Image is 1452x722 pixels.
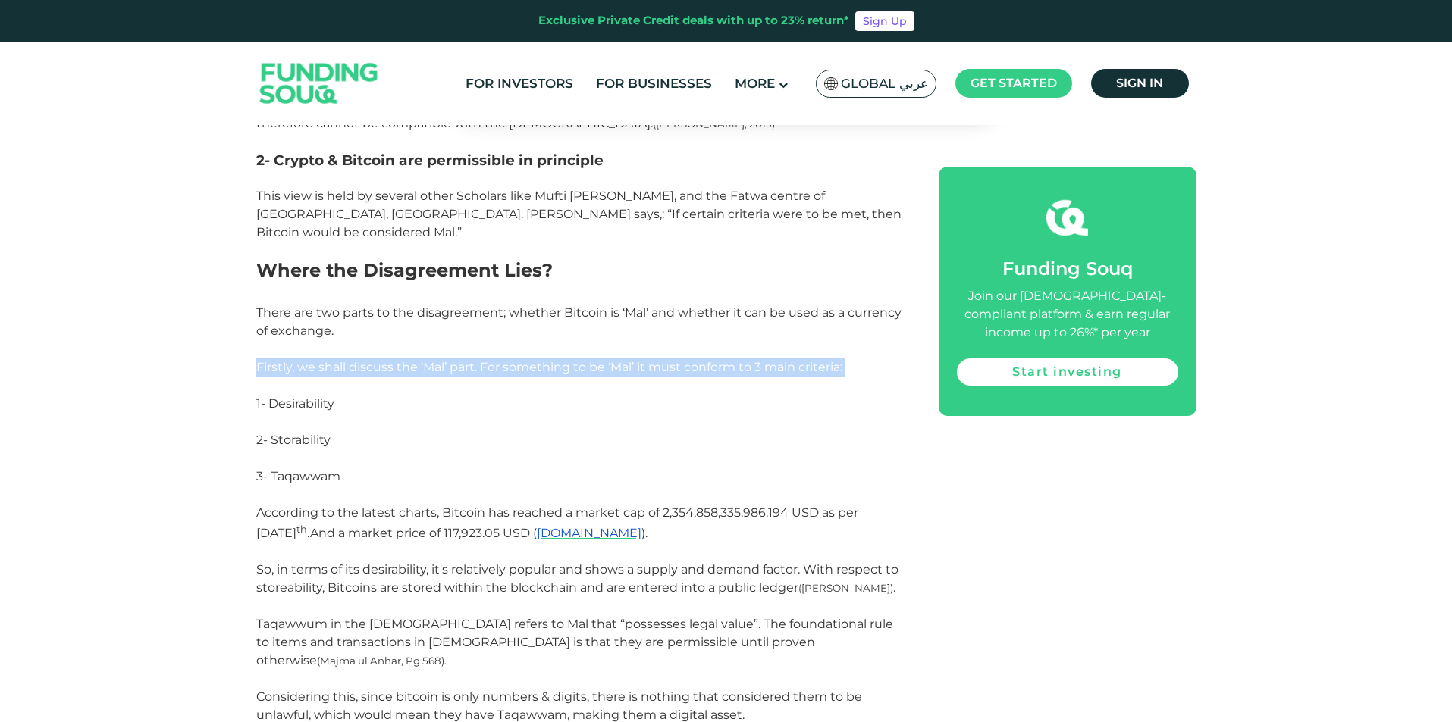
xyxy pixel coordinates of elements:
span: 3- Taqawwam [256,469,340,483]
a: Start investing [957,358,1178,386]
span: So, in terms of its desirability, it's relatively popular and shows a supply and demand factor. W... [256,562,898,595]
a: Sign Up [855,11,914,31]
span: There are two parts to the disagreement; whether Bitcoin is ‘Mal’ and whether it can be used as a... [256,305,902,338]
span: Firstly, we shall discuss the ‘Mal’ part. For something to be ‘Mal’ it must conform to 3 main cri... [256,360,842,374]
span: (Majma ul Anhar, Pg 568). [317,655,447,667]
span: Taqawwum in the [DEMOGRAPHIC_DATA] refers to Mal that “possesses legal value”. The foundational r... [256,617,893,667]
span: Funding Souq [1002,258,1133,280]
span: 2- Crypto & Bitcoin are permissible in principle [256,152,604,169]
a: For Investors [462,71,577,96]
a: [DOMAIN_NAME] [537,526,641,540]
img: fsicon [1046,197,1088,239]
span: 2- Storability [256,433,331,447]
sup: th [296,524,307,535]
a: Sign in [1091,69,1189,98]
span: ([PERSON_NAME], 2019) [653,117,775,130]
span: According to the latest charts, Bitcoin has reached a market cap of 2,354,858,335,986.194 USD as ... [256,505,858,540]
span: Global عربي [841,75,928,92]
span: Sign in [1116,76,1163,90]
span: 1- Desirability [256,396,334,411]
a: For Businesses [592,71,716,96]
div: Join our [DEMOGRAPHIC_DATA]-compliant platform & earn regular income up to 26%* per year [957,287,1178,342]
span: Get started [971,76,1057,90]
span: This first view is held by various scholars, including the Grand Mufti of Egypt, The Turkish Gove... [256,43,897,130]
span: This view is held by several other Scholars like Mufti [PERSON_NAME], and the Fatwa centre of [GE... [256,189,902,239]
div: Exclusive Private Credit deals with up to 23% return* [538,12,849,30]
img: SA Flag [824,77,838,90]
img: Logo [245,45,394,122]
span: More [735,76,775,91]
span: ([PERSON_NAME]) [798,582,893,594]
span: Where the Disagreement Lies? [256,259,553,281]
